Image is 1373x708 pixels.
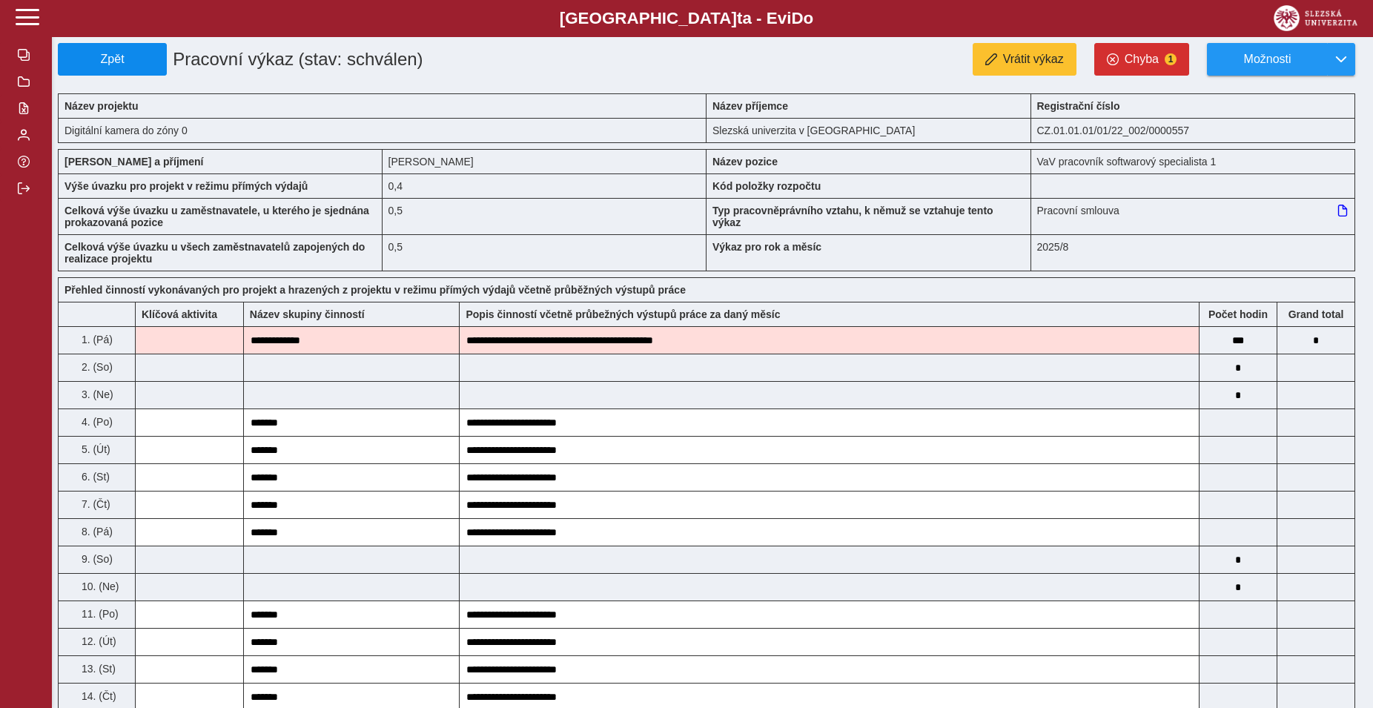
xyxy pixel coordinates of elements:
span: 3. (Ne) [79,388,113,400]
b: Klíčová aktivita [142,308,217,320]
button: Možnosti [1207,43,1327,76]
div: CZ.01.01.01/01/22_002/0000557 [1031,118,1356,143]
div: 0,5 [383,198,707,234]
b: Kód položky rozpočtu [712,180,821,192]
span: 1 [1165,53,1177,65]
b: [GEOGRAPHIC_DATA] a - Evi [44,9,1329,28]
button: Vrátit výkaz [973,43,1076,76]
span: 6. (St) [79,471,110,483]
span: 12. (Út) [79,635,116,647]
span: 11. (Po) [79,608,119,620]
span: 13. (St) [79,663,116,675]
span: 2. (So) [79,361,113,373]
b: Název skupiny činností [250,308,365,320]
div: Pracovní smlouva [1031,198,1356,234]
b: Název projektu [64,100,139,112]
span: 4. (Po) [79,416,113,428]
b: [PERSON_NAME] a příjmení [64,156,203,168]
span: 1. (Pá) [79,334,113,345]
span: 7. (Čt) [79,498,110,510]
b: Celková výše úvazku u zaměstnavatele, u kterého je sjednána prokazovaná pozice [64,205,369,228]
b: Registrační číslo [1037,100,1120,112]
div: Digitální kamera do zóny 0 [58,118,707,143]
span: D [791,9,803,27]
button: Zpět [58,43,167,76]
span: Možnosti [1220,53,1315,66]
span: o [804,9,814,27]
div: 2025/8 [1031,234,1356,271]
b: Popis činností včetně průbežných výstupů práce za daný měsíc [466,308,780,320]
span: 10. (Ne) [79,580,119,592]
div: VaV pracovník softwarový specialista 1 [1031,149,1356,173]
div: Slezská univerzita v [GEOGRAPHIC_DATA] [707,118,1031,143]
span: 9. (So) [79,553,113,565]
div: [PERSON_NAME] [383,149,707,173]
b: Název pozice [712,156,778,168]
div: 3,2 h / den. 16 h / týden. [383,173,707,198]
span: 5. (Út) [79,443,110,455]
b: Přehled činností vykonávaných pro projekt a hrazených z projektu v režimu přímých výdajů včetně p... [64,284,686,296]
h1: Pracovní výkaz (stav: schválen) [167,43,603,76]
span: 8. (Pá) [79,526,113,537]
span: Chyba [1125,53,1159,66]
button: Chyba1 [1094,43,1189,76]
span: 14. (Čt) [79,690,116,702]
span: t [737,9,742,27]
div: 0,5 [383,234,707,271]
span: Zpět [64,53,160,66]
span: Vrátit výkaz [1003,53,1064,66]
img: logo_web_su.png [1274,5,1357,31]
b: Typ pracovněprávního vztahu, k němuž se vztahuje tento výkaz [712,205,993,228]
b: Výše úvazku pro projekt v režimu přímých výdajů [64,180,308,192]
b: Suma za den přes všechny výkazy [1277,308,1354,320]
b: Výkaz pro rok a měsíc [712,241,821,253]
b: Počet hodin [1200,308,1277,320]
b: Název příjemce [712,100,788,112]
b: Celková výše úvazku u všech zaměstnavatelů zapojených do realizace projektu [64,241,365,265]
